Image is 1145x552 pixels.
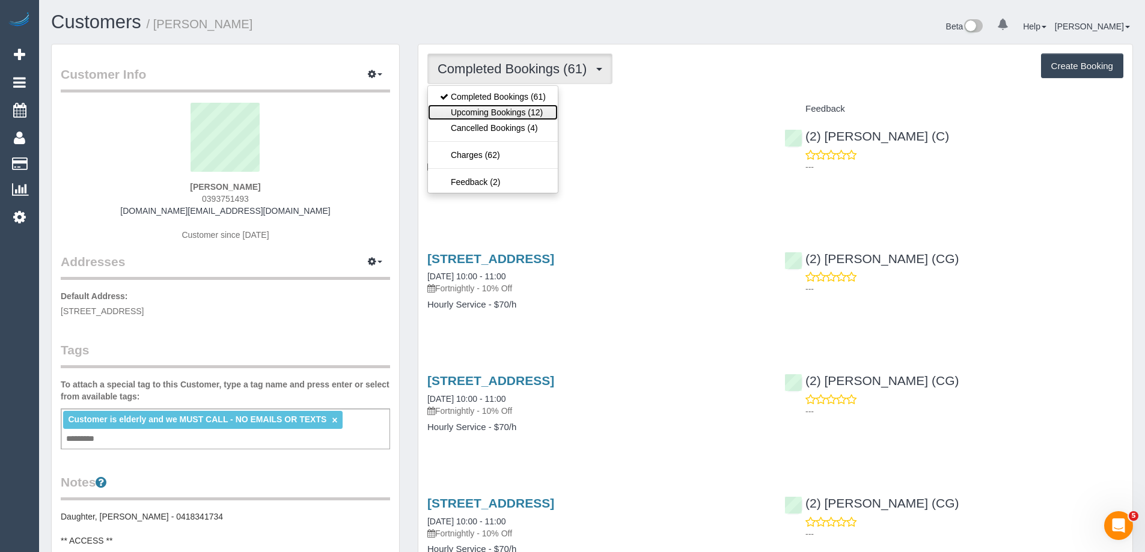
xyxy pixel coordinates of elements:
[805,405,1123,417] p: ---
[427,496,554,510] a: [STREET_ADDRESS]
[1055,22,1130,31] a: [PERSON_NAME]
[427,374,554,387] a: [STREET_ADDRESS]
[1104,511,1133,540] iframe: Intercom live chat
[61,65,390,93] legend: Customer Info
[428,105,558,120] a: Upcoming Bookings (12)
[428,89,558,105] a: Completed Bookings (61)
[805,161,1123,173] p: ---
[438,61,593,76] span: Completed Bookings (61)
[427,405,766,417] p: Fortnightly - 10% Off
[182,230,269,240] span: Customer since [DATE]
[190,182,260,192] strong: [PERSON_NAME]
[805,528,1123,540] p: ---
[61,306,144,316] span: [STREET_ADDRESS]
[427,394,505,404] a: [DATE] 10:00 - 11:00
[428,147,558,163] a: Charges (62)
[147,17,253,31] small: / [PERSON_NAME]
[202,194,249,204] span: 0393751493
[61,473,390,500] legend: Notes
[61,341,390,368] legend: Tags
[427,282,766,294] p: Fortnightly - 10% Off
[427,300,766,310] h4: Hourly Service - $70/h
[427,252,554,265] a: [STREET_ADDRESS]
[784,496,959,510] a: (2) [PERSON_NAME] (CG)
[332,415,337,425] a: ×
[784,374,959,387] a: (2) [PERSON_NAME] (CG)
[946,22,983,31] a: Beta
[805,283,1123,295] p: ---
[61,290,128,302] label: Default Address:
[427,527,766,539] p: Fortnightly - 10% Off
[1041,53,1123,79] button: Create Booking
[120,206,330,216] a: [DOMAIN_NAME][EMAIL_ADDRESS][DOMAIN_NAME]
[1023,22,1046,31] a: Help
[427,160,766,172] p: Fortnightly - 10% Off
[427,104,766,114] h4: Service
[427,422,766,432] h4: Hourly Service - $70/h
[61,378,390,402] label: To attach a special tag to this Customer, type a tag name and press enter or select from availabl...
[1129,511,1138,521] span: 5
[428,120,558,136] a: Cancelled Bookings (4)
[784,129,949,143] a: (2) [PERSON_NAME] (C)
[428,174,558,190] a: Feedback (2)
[427,53,612,84] button: Completed Bookings (61)
[51,11,141,32] a: Customers
[427,177,766,187] h4: Hourly Service - $70/h
[68,414,326,424] span: Customer is elderly and we MUST CALL - NO EMAILS OR TEXTS
[784,104,1123,114] h4: Feedback
[427,271,505,281] a: [DATE] 10:00 - 11:00
[784,252,959,265] a: (2) [PERSON_NAME] (CG)
[7,12,31,29] img: Automaid Logo
[427,517,505,526] a: [DATE] 10:00 - 11:00
[963,19,983,35] img: New interface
